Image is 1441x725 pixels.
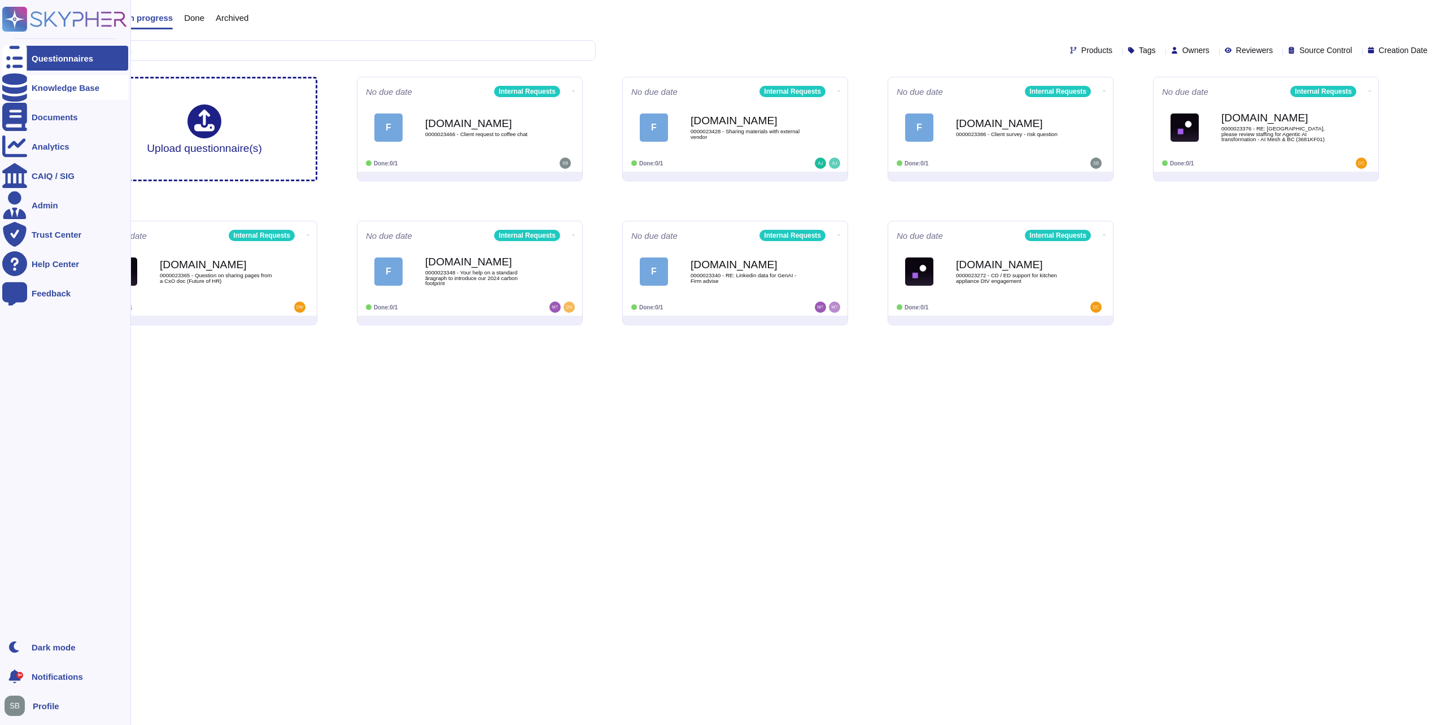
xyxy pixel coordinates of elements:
b: [DOMAIN_NAME] [1221,112,1334,123]
div: F [905,113,933,142]
b: [DOMAIN_NAME] [425,256,538,267]
span: No due date [897,232,943,240]
img: user [815,158,826,169]
img: user [1090,158,1102,169]
div: Admin [32,201,58,209]
span: Tags [1139,46,1156,54]
img: user [1356,158,1367,169]
a: Questionnaires [2,46,128,71]
img: user [829,302,840,313]
span: Notifications [32,672,83,681]
img: user [564,302,575,313]
span: 0000023428 - Sharing materials with external vendor [691,129,804,139]
div: Internal Requests [494,86,560,97]
span: In progress [126,14,173,22]
span: No due date [631,232,678,240]
div: Questionnaires [32,54,93,63]
span: Source Control [1299,46,1352,54]
div: Internal Requests [1025,86,1091,97]
img: user [1090,302,1102,313]
span: No due date [1162,88,1208,96]
div: Internal Requests [229,230,295,241]
div: CAIQ / SIG [32,172,75,180]
span: No due date [366,232,412,240]
div: Internal Requests [759,230,826,241]
span: Archived [216,14,248,22]
a: Help Center [2,251,128,276]
div: Help Center [32,260,79,268]
b: [DOMAIN_NAME] [160,259,273,270]
div: Internal Requests [759,86,826,97]
a: Feedback [2,281,128,305]
div: F [374,257,403,286]
img: user [829,158,840,169]
img: Logo [905,257,933,286]
div: Analytics [32,142,69,151]
a: Documents [2,104,128,129]
div: Dark mode [32,643,76,652]
span: Done: 0/1 [639,304,663,311]
span: Owners [1182,46,1209,54]
span: 0000023466 - Client request to coffee chat [425,132,538,137]
b: [DOMAIN_NAME] [425,118,538,129]
a: Trust Center [2,222,128,247]
div: Internal Requests [1290,86,1356,97]
div: Feedback [32,289,71,298]
span: No due date [631,88,678,96]
span: Done: 0/1 [639,160,663,167]
img: user [5,696,25,716]
span: 0000023365 - Question on sharing pages from a CxO doc (Future of HR) [160,273,273,283]
div: F [640,257,668,286]
button: user [2,693,33,718]
img: user [294,302,305,313]
b: [DOMAIN_NAME] [691,115,804,126]
a: Analytics [2,134,128,159]
span: 0000023376 - RE: [GEOGRAPHIC_DATA], please review staffing for Agentic AI transformation - AI Mes... [1221,126,1334,142]
span: Done: 0/1 [374,304,398,311]
div: Internal Requests [494,230,560,241]
span: Products [1081,46,1112,54]
b: [DOMAIN_NAME] [956,259,1069,270]
img: Logo [1171,113,1199,142]
img: user [560,158,571,169]
span: Profile [33,702,59,710]
span: Done [184,14,204,22]
div: 9+ [16,672,23,679]
div: Documents [32,113,78,121]
span: Done: 0/1 [1170,160,1194,167]
div: F [640,113,668,142]
span: Reviewers [1236,46,1273,54]
div: Internal Requests [1025,230,1091,241]
span: No due date [366,88,412,96]
a: CAIQ / SIG [2,163,128,188]
span: Done: 0/1 [374,160,398,167]
span: 0000023348 - Your help on a standard âragraph to introduce our 2024 carbon footprint [425,270,538,286]
span: 0000023340 - RE: Linkedin data for GenAI - Firm advise [691,273,804,283]
b: [DOMAIN_NAME] [691,259,804,270]
div: Knowledge Base [32,84,99,92]
input: Search by keywords [45,41,595,60]
img: user [815,302,826,313]
span: Creation Date [1379,46,1427,54]
div: Trust Center [32,230,81,239]
div: F [374,113,403,142]
a: Knowledge Base [2,75,128,100]
span: Done: 0/1 [905,304,928,311]
span: 0000023386 - Client survey - risk question [956,132,1069,137]
span: Done: 0/1 [905,160,928,167]
img: user [549,302,561,313]
a: Admin [2,193,128,217]
span: No due date [897,88,943,96]
b: [DOMAIN_NAME] [956,118,1069,129]
div: Upload questionnaire(s) [147,104,262,154]
span: 0000023272 - CD / ED support for kitchen appliance DtV engagement [956,273,1069,283]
